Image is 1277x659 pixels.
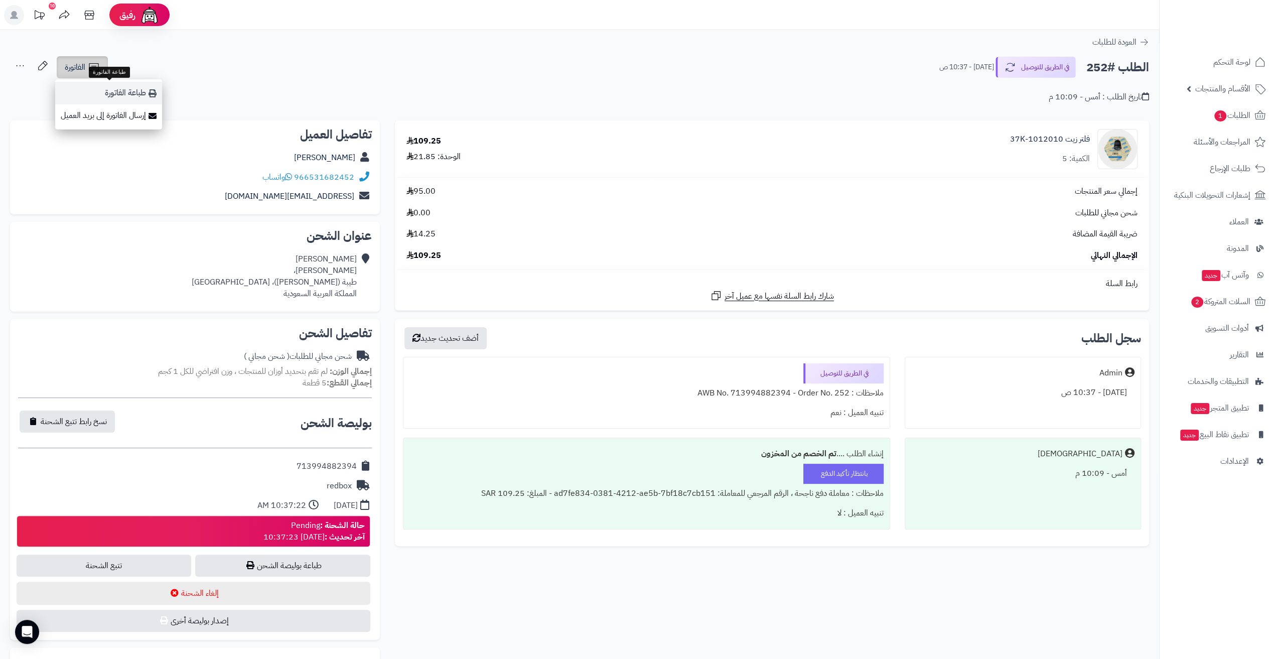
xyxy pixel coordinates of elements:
a: [EMAIL_ADDRESS][DOMAIN_NAME] [225,190,354,202]
span: الطلبات [1213,108,1250,122]
strong: إجمالي الوزن: [330,365,372,377]
a: التقارير [1166,343,1271,367]
button: في الطريق للتوصيل [996,57,1076,78]
span: طلبات الإرجاع [1210,162,1250,176]
span: العودة للطلبات [1092,36,1137,48]
span: لم تقم بتحديد أوزان للمنتجات ، وزن افتراضي للكل 1 كجم [158,365,328,377]
a: واتساب [262,171,292,183]
a: العودة للطلبات [1092,36,1149,48]
a: الطلبات1 [1166,103,1271,127]
div: [DATE] - 10:37 ص [911,383,1134,403]
a: تحديثات المنصة [27,5,52,28]
img: 1724677367-37K-90x90.png [1098,129,1137,169]
div: تنبيه العميل : لا [409,503,884,523]
a: فلتر زيت 1012010-37K [1010,134,1090,145]
span: وآتس آب [1201,268,1249,282]
div: redbox [327,480,352,492]
a: التطبيقات والخدمات [1166,369,1271,393]
a: إرسال الفاتورة إلى بريد العميل [55,104,162,127]
span: إشعارات التحويلات البنكية [1174,188,1250,202]
a: شارك رابط السلة نفسها مع عميل آخر [710,290,834,302]
span: 2 [1191,296,1203,308]
strong: آخر تحديث : [325,531,365,543]
button: نسخ رابط تتبع الشحنة [20,411,115,433]
span: إجمالي سعر المنتجات [1075,186,1138,197]
a: تتبع الشحنة [17,555,191,577]
span: جديد [1202,270,1220,281]
div: رابط السلة [399,278,1145,290]
h2: بوليصة الشحن [301,417,372,429]
a: إشعارات التحويلات البنكية [1166,183,1271,207]
span: العملاء [1229,215,1249,229]
span: تطبيق نقاط البيع [1179,428,1249,442]
button: إلغاء الشحنة [17,582,370,605]
div: إنشاء الطلب .... [409,444,884,464]
span: 109.25 [406,250,441,261]
span: لوحة التحكم [1213,55,1250,69]
div: 713994882394 [297,461,357,472]
a: تطبيق المتجرجديد [1166,396,1271,420]
h2: تفاصيل العميل [18,128,372,141]
span: المراجعات والأسئلة [1194,135,1250,149]
span: 14.25 [406,228,436,240]
span: الفاتورة [65,61,85,73]
span: المدونة [1227,241,1249,255]
div: 10 [49,3,56,10]
a: السلات المتروكة2 [1166,290,1271,314]
span: التطبيقات والخدمات [1188,374,1249,388]
img: logo-2.png [1209,20,1267,41]
div: [DATE] [334,500,358,511]
span: الإعدادات [1220,454,1249,468]
span: ضريبة القيمة المضافة [1073,228,1138,240]
h2: تفاصيل الشحن [18,327,372,339]
span: أدوات التسويق [1205,321,1249,335]
a: المدونة [1166,236,1271,260]
a: أدوات التسويق [1166,316,1271,340]
h2: عنوان الشحن [18,230,372,242]
div: بانتظار تأكيد الدفع [803,464,884,484]
h2: الطلب #252 [1086,57,1149,78]
div: شحن مجاني للطلبات [244,351,352,362]
small: [DATE] - 10:37 ص [939,62,994,72]
div: Open Intercom Messenger [15,620,39,644]
a: وآتس آبجديد [1166,263,1271,287]
span: الإجمالي النهائي [1091,250,1138,261]
div: 109.25 [406,136,441,147]
div: أمس - 10:09 م [911,464,1134,483]
div: ملاحظات : معاملة دفع ناجحة ، الرقم المرجعي للمعاملة: ad7fe834-0381-4212-ae5b-7bf18c7cb151 - المبل... [409,484,884,503]
a: طباعة بوليصة الشحن [195,555,370,577]
span: السلات المتروكة [1190,295,1250,309]
div: ملاحظات : AWB No. 713994882394 - Order No. 252 [409,383,884,403]
button: إصدار بوليصة أخرى [17,610,370,632]
a: طلبات الإرجاع [1166,157,1271,181]
span: شحن مجاني للطلبات [1075,207,1138,219]
img: ai-face.png [139,5,160,25]
div: Pending [DATE] 10:37:23 [263,520,365,543]
div: تنبيه العميل : نعم [409,403,884,423]
strong: حالة الشحنة : [320,519,365,532]
span: جديد [1180,430,1199,441]
div: Admin [1099,367,1122,379]
small: 5 قطعة [303,377,372,389]
a: الإعدادات [1166,449,1271,473]
span: نسخ رابط تتبع الشحنة [41,416,107,428]
a: العملاء [1166,210,1271,234]
a: المراجعات والأسئلة [1166,130,1271,154]
div: طباعة الفاتورة [89,67,130,78]
span: التقارير [1230,348,1249,362]
span: جديد [1191,403,1209,414]
span: تطبيق المتجر [1190,401,1249,415]
span: ( شحن مجاني ) [244,350,290,362]
a: 966531682452 [294,171,354,183]
span: رفيق [119,9,135,21]
a: الفاتورة [57,56,108,78]
a: تطبيق نقاط البيعجديد [1166,423,1271,447]
b: تم الخصم من المخزون [761,448,836,460]
span: 1 [1214,110,1226,121]
div: [DEMOGRAPHIC_DATA] [1038,448,1122,460]
button: أضف تحديث جديد [404,327,487,349]
span: 95.00 [406,186,436,197]
span: الأقسام والمنتجات [1195,82,1250,96]
div: 10:37:22 AM [257,500,306,511]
